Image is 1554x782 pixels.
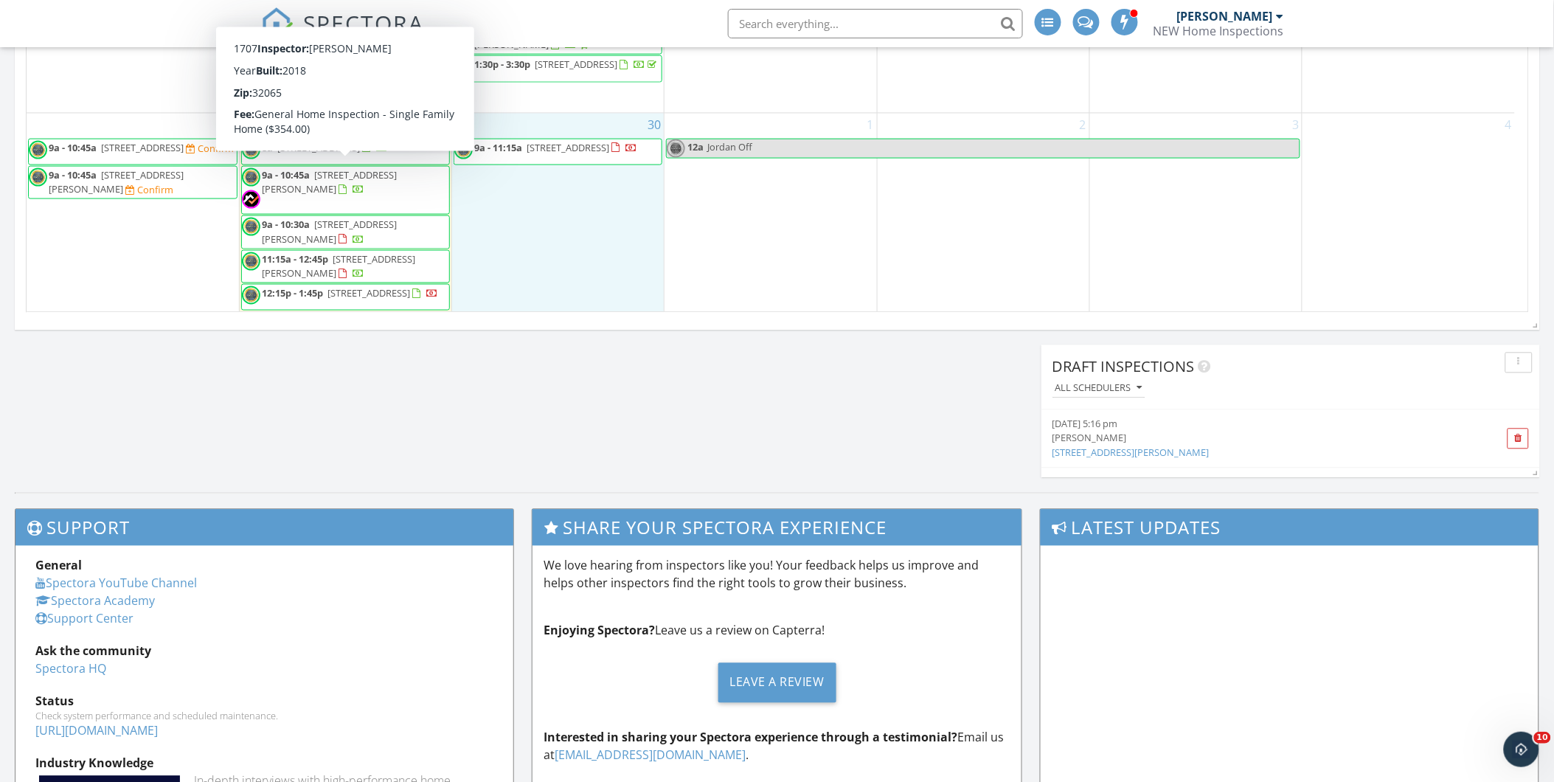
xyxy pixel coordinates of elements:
[29,168,47,187] img: 1cmilogoalternatenoshadow.png
[474,58,530,71] span: 1:30p - 3:30p
[474,58,659,71] a: 1:30p - 3:30p [STREET_ADDRESS]
[1052,418,1449,432] div: [DATE] 5:16 pm
[718,663,836,703] div: Leave a Review
[241,78,450,111] a: 1:30p - 3:15p [STREET_ADDRESS][PERSON_NAME]
[474,24,628,51] a: 10:30a - 12:15p [STREET_ADDRESS][PERSON_NAME]
[242,80,260,99] img: 1cmilogoalternatenoshadow.png
[667,139,685,158] img: 1cmilogoalternatenoshadow.png
[1052,446,1210,460] a: [STREET_ADDRESS][PERSON_NAME]
[864,114,877,137] a: Go to October 1, 2025
[262,218,397,245] a: 9a - 10:30a [STREET_ADDRESS][PERSON_NAME]
[877,113,1089,312] td: Go to October 2, 2025
[262,168,397,195] a: 9a - 10:45a [STREET_ADDRESS][PERSON_NAME]
[49,168,184,195] span: [STREET_ADDRESS][PERSON_NAME]
[262,80,405,108] span: [STREET_ADDRESS][PERSON_NAME]
[35,558,82,574] strong: General
[242,190,260,209] img: check_home_inspections04.png
[1041,510,1539,546] h3: Latest Updates
[1177,9,1273,24] div: [PERSON_NAME]
[1077,114,1089,137] a: Go to October 2, 2025
[544,651,1010,714] a: Leave a Review
[262,218,310,231] span: 9a - 10:30a
[262,252,415,280] span: [STREET_ADDRESS][PERSON_NAME]
[452,113,665,312] td: Go to September 30, 2025
[35,710,493,722] div: Check system performance and scheduled maintenance.
[28,139,237,165] a: 9a - 10:45a [STREET_ADDRESS] Confirm
[1052,476,1449,519] a: [DATE] 8:00 pm [PERSON_NAME] [STREET_ADDRESS]
[1089,113,1302,312] td: Go to October 3, 2025
[432,114,451,137] a: Go to September 29, 2025
[262,141,388,154] a: 8a [STREET_ADDRESS]
[49,141,97,154] span: 9a - 10:45a
[1055,384,1142,394] div: All schedulers
[527,141,609,154] span: [STREET_ADDRESS]
[28,166,237,199] a: 9a - 10:45a [STREET_ADDRESS][PERSON_NAME] Confirm
[454,55,662,82] a: 1:30p - 3:30p [STREET_ADDRESS]
[35,643,493,660] div: Ask the community
[262,286,323,300] span: 12:15p - 1:45p
[535,58,617,71] span: [STREET_ADDRESS]
[261,7,294,40] img: The Best Home Inspection Software - Spectora
[533,510,1021,546] h3: Share Your Spectora Experience
[220,114,239,137] a: Go to September 28, 2025
[1534,732,1551,744] span: 10
[1504,732,1539,767] iframe: Intercom live chat
[327,286,410,300] span: [STREET_ADDRESS]
[262,80,318,94] span: 1:30p - 3:15p
[262,141,273,154] span: 8a
[242,286,260,305] img: 1cmilogoalternatenoshadow.png
[241,215,450,249] a: 9a - 10:30a [STREET_ADDRESS][PERSON_NAME]
[707,140,752,153] span: Jordan Off
[544,623,655,639] strong: Enjoying Spectora?
[555,747,746,764] a: [EMAIL_ADDRESS][DOMAIN_NAME]
[35,755,493,772] div: Industry Knowledge
[49,168,184,195] a: 9a - 10:45a [STREET_ADDRESS][PERSON_NAME]
[35,575,197,592] a: Spectora YouTube Channel
[1052,418,1449,460] a: [DATE] 5:16 pm [PERSON_NAME] [STREET_ADDRESS][PERSON_NAME]
[239,113,451,312] td: Go to September 29, 2025
[728,9,1023,38] input: Search everything...
[198,142,234,154] div: Confirm
[262,218,397,245] span: [STREET_ADDRESS][PERSON_NAME]
[262,252,328,266] span: 11:15a - 12:45p
[262,252,415,280] a: 11:15a - 12:45p [STREET_ADDRESS][PERSON_NAME]
[1302,113,1515,312] td: Go to October 4, 2025
[35,593,155,609] a: Spectora Academy
[242,168,260,187] img: 1cmilogoalternatenoshadow.png
[1289,114,1302,137] a: Go to October 3, 2025
[137,184,173,195] div: Confirm
[262,168,397,195] span: [STREET_ADDRESS][PERSON_NAME]
[242,252,260,271] img: 1cmilogoalternatenoshadow.png
[1052,432,1449,446] div: [PERSON_NAME]
[454,141,473,159] img: 1cmilogoalternatenoshadow.png
[277,141,360,154] span: [STREET_ADDRESS]
[241,28,450,77] a: 11a - 1p 584 A1A N, [GEOGRAPHIC_DATA] 32082
[544,557,1010,592] p: We love hearing from inspectors like you! Your feedback helps us improve and helps other inspecto...
[186,142,234,156] a: Confirm
[261,20,425,51] a: SPECTORA
[665,113,877,312] td: Go to October 1, 2025
[304,7,425,38] span: SPECTORA
[241,139,450,165] a: 8a [STREET_ADDRESS]
[241,284,450,311] a: 12:15p - 1:45p [STREET_ADDRESS]
[242,141,260,159] img: 1cmilogoalternatenoshadow.png
[1052,357,1195,377] span: Draft Inspections
[645,114,664,137] a: Go to September 30, 2025
[35,693,493,710] div: Status
[1052,476,1449,490] div: [DATE] 8:00 pm
[35,611,133,627] a: Support Center
[49,141,186,154] a: 9a - 10:45a [STREET_ADDRESS]
[474,141,637,154] a: 9a - 11:15a [STREET_ADDRESS]
[454,58,473,76] img: 1cmilogoalternatenoshadow.png
[454,139,662,165] a: 9a - 11:15a [STREET_ADDRESS]
[242,218,260,236] img: 1cmilogoalternatenoshadow.png
[544,622,1010,640] p: Leave us a review on Capterra!
[29,141,47,159] img: 1cmilogoalternatenoshadow.png
[262,80,405,108] a: 1:30p - 3:15p [STREET_ADDRESS][PERSON_NAME]
[544,729,1010,764] p: Email us at .
[242,52,260,71] img: check_home_inspections04.png
[262,286,438,300] a: 12:15p - 1:45p [STREET_ADDRESS]
[15,510,513,546] h3: Support
[35,723,158,739] a: [URL][DOMAIN_NAME]
[1154,24,1284,38] div: NEW Home Inspections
